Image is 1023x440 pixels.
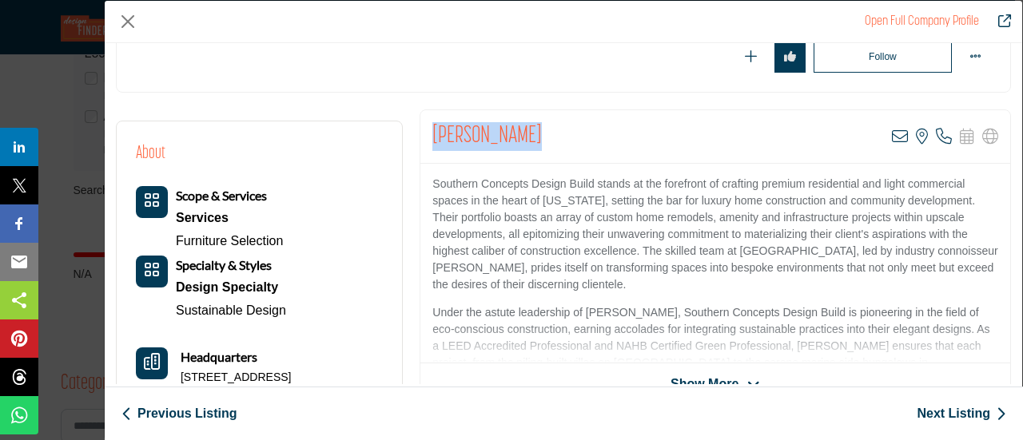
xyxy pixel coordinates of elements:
a: Services [176,206,283,230]
a: Design Specialty [176,275,286,299]
p: [STREET_ADDRESS][PERSON_NAME] [181,370,383,401]
button: Close [116,10,140,34]
b: Specialty & Styles [176,257,272,272]
a: Furniture Selection [176,234,283,248]
button: More Options [960,42,991,73]
span: Show More [671,375,738,394]
div: Interior and exterior spaces including lighting, layouts, furnishings, accessories, artwork, land... [176,206,283,230]
a: Sustainable Design [176,303,286,317]
a: Specialty & Styles [176,259,272,272]
h2: Meredith Rose [432,122,542,151]
a: Next Listing [917,404,1006,423]
button: Redirect to login [814,41,952,73]
a: Redirect to meredith-rose [987,12,1011,31]
a: Previous Listing [121,404,237,423]
button: Category Icon [136,256,168,287]
h2: About [136,141,165,167]
b: Headquarters [181,347,257,367]
p: Under the astute leadership of [PERSON_NAME], Southern Concepts Design Build is pioneering in the... [432,304,998,438]
div: Sustainable, accessible, health-promoting, neurodiverse-friendly, age-in-place, outdoor living, h... [176,275,286,299]
a: Redirect to meredith-rose [865,15,979,28]
button: Category Icon [136,186,168,218]
b: Scope & Services [176,188,267,203]
a: Scope & Services [176,189,267,203]
button: Headquarter icon [136,347,168,379]
button: Redirect to login page [774,42,806,73]
button: Redirect to login page [735,42,766,73]
p: Southern Concepts Design Build stands at the forefront of crafting premium residential and light ... [432,176,998,293]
